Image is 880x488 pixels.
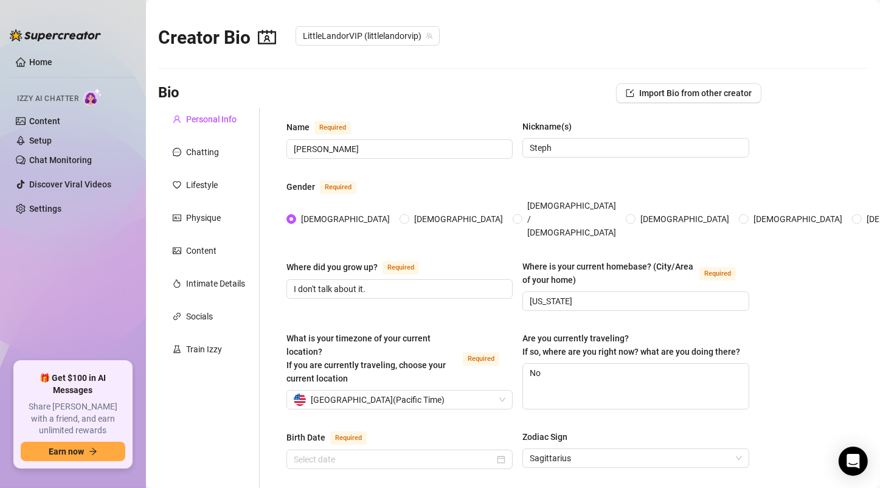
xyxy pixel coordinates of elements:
span: LittleLandorVIP (littlelandorvip) [303,27,432,45]
span: arrow-right [89,447,97,456]
span: [DEMOGRAPHIC_DATA] [749,212,847,226]
a: Chat Monitoring [29,155,92,165]
span: link [173,312,181,321]
div: Birth Date [286,431,325,444]
label: Birth Date [286,430,380,445]
div: Socials [186,310,213,323]
input: Name [294,142,503,156]
div: Intimate Details [186,277,245,290]
span: message [173,148,181,156]
label: Where is your current homebase? (City/Area of your home) [522,260,749,287]
label: Where did you grow up? [286,260,432,274]
div: Where is your current homebase? (City/Area of your home) [522,260,694,287]
span: heart [173,181,181,189]
h2: Creator Bio [158,26,276,49]
img: logo-BBDzfeDw.svg [10,29,101,41]
img: us [294,394,306,406]
span: Earn now [49,447,84,456]
span: [DEMOGRAPHIC_DATA] [409,212,508,226]
label: Gender [286,180,370,194]
span: What is your timezone of your current location? If you are currently traveling, choose your curre... [286,333,446,383]
span: picture [173,246,181,255]
span: Import Bio from other creator [639,88,752,98]
button: Earn nowarrow-right [21,442,125,461]
button: Import Bio from other creator [616,83,761,103]
label: Zodiac Sign [522,430,576,444]
a: Settings [29,204,61,214]
input: Where did you grow up? [294,282,503,296]
span: Required [314,121,351,134]
h3: Bio [158,83,179,103]
div: Zodiac Sign [522,430,567,444]
img: AI Chatter [83,88,102,106]
span: contacts [258,28,276,46]
span: [DEMOGRAPHIC_DATA] / [DEMOGRAPHIC_DATA] [522,199,621,239]
div: Gender [286,180,315,193]
span: Required [699,267,736,281]
div: Personal Info [186,113,237,126]
input: Nickname(s) [530,141,739,155]
label: Nickname(s) [522,120,580,133]
a: Home [29,57,52,67]
span: experiment [173,345,181,354]
div: Chatting [186,145,219,159]
span: [DEMOGRAPHIC_DATA] [296,212,395,226]
span: Required [320,181,356,194]
span: Are you currently traveling? If so, where are you right now? what are you doing there? [522,333,740,357]
span: user [173,115,181,124]
div: Lifestyle [186,178,218,192]
span: Sagittarius [530,449,741,467]
span: Required [330,431,367,445]
div: Where did you grow up? [286,260,378,274]
div: Train Izzy [186,343,222,356]
span: 🎁 Get $100 in AI Messages [21,372,125,396]
span: Required [383,261,419,274]
span: fire [173,279,181,288]
div: Content [186,244,217,257]
div: Nickname(s) [522,120,572,133]
a: Content [29,116,60,126]
input: Birth Date [294,453,494,466]
span: Share [PERSON_NAME] with a friend, and earn unlimited rewards [21,401,125,437]
a: Setup [29,136,52,145]
span: Required [463,352,499,366]
span: [DEMOGRAPHIC_DATA] [636,212,734,226]
span: [GEOGRAPHIC_DATA] ( Pacific Time ) [311,391,445,409]
span: idcard [173,214,181,222]
div: Open Intercom Messenger [839,447,868,476]
a: Discover Viral Videos [29,180,111,189]
span: import [626,89,634,97]
div: Name [286,120,310,134]
span: team [426,32,433,40]
textarea: No [523,364,748,409]
input: Where is your current homebase? (City/Area of your home) [530,295,739,308]
div: Physique [186,211,221,225]
span: Izzy AI Chatter [17,93,78,105]
label: Name [286,120,364,134]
